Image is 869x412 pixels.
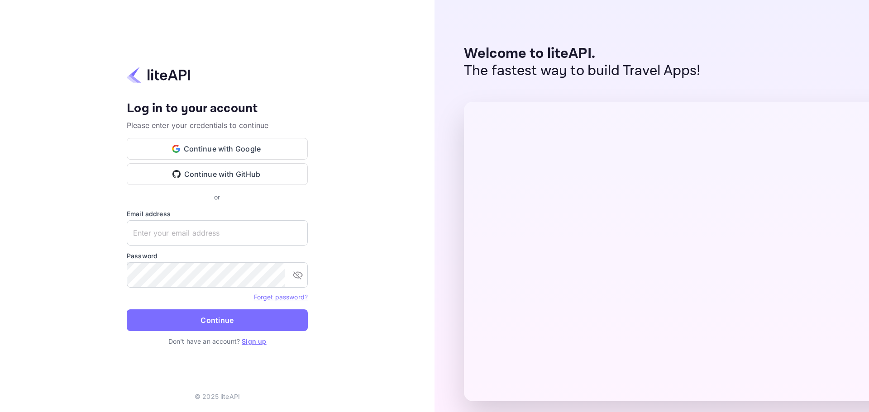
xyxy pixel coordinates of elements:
p: or [214,192,220,202]
p: Welcome to liteAPI. [464,45,701,62]
button: Continue with Google [127,138,308,160]
p: © 2025 liteAPI [195,392,240,401]
button: Continue with GitHub [127,163,308,185]
a: Forget password? [254,293,308,301]
a: Sign up [242,337,266,345]
p: The fastest way to build Travel Apps! [464,62,701,80]
img: liteapi [127,66,190,84]
label: Password [127,251,308,260]
button: Continue [127,309,308,331]
a: Forget password? [254,292,308,301]
button: toggle password visibility [289,266,307,284]
p: Please enter your credentials to continue [127,120,308,131]
label: Email address [127,209,308,218]
h4: Log in to your account [127,101,308,117]
p: Don't have an account? [127,336,308,346]
input: Enter your email address [127,220,308,246]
